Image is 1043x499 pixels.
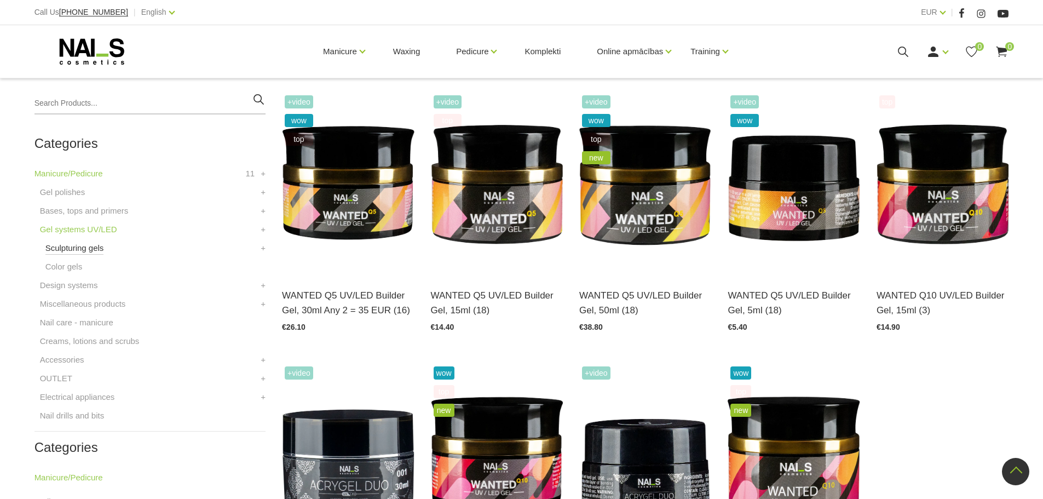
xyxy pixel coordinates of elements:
span: +Video [582,366,610,380]
a: English [141,5,166,19]
span: +Video [730,95,759,108]
span: top [730,385,751,398]
span: wow [730,114,759,127]
span: wow [582,114,610,127]
span: wow [730,366,751,380]
span: top [879,95,895,108]
span: €14.90 [877,323,900,331]
a: Electrical appliances [40,391,115,404]
a: Bases, tops and primers [40,204,129,217]
span: +Video [434,95,462,108]
img: The team of NAI_S cosmetics specialists has created a gel that has been WANTED for long time by n... [579,93,711,274]
a: Creams, lotions and scrubs [40,335,140,348]
a: + [261,167,266,180]
a: Nail drills and bits [40,409,105,422]
span: +Video [285,95,313,108]
a: WANTED Q5 UV/LED Builder Gel, 15ml (18) [431,288,563,318]
a: Gel systems UV/LED [40,223,117,236]
span: 0 [975,42,984,51]
a: + [261,353,266,366]
a: Manicure/Pedicure [34,167,103,180]
h2: Categories [34,136,266,151]
span: new [434,404,454,417]
a: Manicure/Pedicure [34,471,103,484]
a: + [261,297,266,311]
a: + [261,391,266,404]
h2: Categories [34,440,266,455]
span: €26.10 [282,323,306,331]
span: new [582,151,610,164]
a: Waxing [384,25,429,78]
img: The team of NAI_S cosmetics specialists has created a gel that has been WANTED for long time by n... [431,93,563,274]
span: wow [434,366,454,380]
a: Accessories [40,353,84,366]
span: 0 [1005,42,1014,51]
a: Gel polishes [40,186,85,199]
span: top [582,133,610,146]
a: Manicure [323,30,357,73]
span: new [730,404,751,417]
span: +Video [582,95,610,108]
a: + [261,204,266,217]
span: +Video [285,366,313,380]
a: Color gels [45,260,83,273]
span: top [434,114,462,127]
div: Call Us [34,5,128,19]
a: Online apmācības [597,30,663,73]
a: WANTED Q5 UV/LED Builder Gel, 50ml (18) [579,288,711,318]
img: The team of NAI_S cosmetics specialists has created a gel that has been WANTED for long time by n... [877,93,1009,274]
a: Nail care - manicure [40,316,113,329]
a: Training [690,30,720,73]
span: €14.40 [431,323,454,331]
span: €5.40 [728,323,747,331]
input: Search Products... [34,93,266,114]
a: 0 [965,45,978,59]
img: The team of NAI_S cosmetics specialists has created a gel that has been WANTED for long time by n... [728,93,860,274]
a: Design systems [40,279,98,292]
a: 0 [995,45,1009,59]
span: top [285,133,313,146]
a: WANTED Q5 UV/LED Builder Gel, 30ml Any 2 = 35 EUR (16) [282,288,414,318]
span: 11 [245,167,255,180]
a: WANTED Q5 UV/LED Builder Gel, 5ml (18) [728,288,860,318]
span: top [434,385,454,398]
a: Miscellaneous products [40,297,126,311]
a: [PHONE_NUMBER] [59,8,128,16]
a: + [261,372,266,385]
a: EUR [921,5,937,19]
a: Komplekti [516,25,569,78]
span: | [134,5,136,19]
span: €38.80 [579,323,603,331]
span: | [951,5,953,19]
a: Pedicure [456,30,488,73]
a: WANTED Q10 UV/LED Builder Gel, 15ml (3) [877,288,1009,318]
img: The team of NAI_S cosmetics specialists has created a gel that has been WANTED for long time by n... [282,93,414,274]
a: OUTLET [40,372,72,385]
a: + [261,186,266,199]
span: wow [285,114,313,127]
a: + [261,242,266,255]
a: + [261,279,266,292]
a: Sculpturing gels [45,242,104,255]
a: + [261,223,266,236]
